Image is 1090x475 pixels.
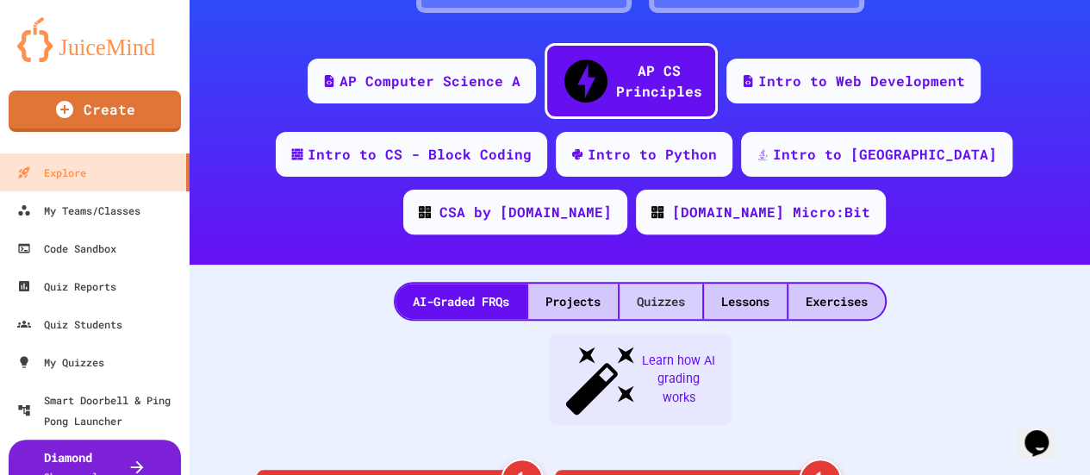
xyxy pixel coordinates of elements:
div: My Teams/Classes [17,200,140,221]
div: Intro to CS - Block Coding [308,144,532,165]
div: Intro to Python [588,144,717,165]
img: CODE_logo_RGB.png [419,206,431,218]
div: My Quizzes [17,352,104,372]
img: logo-orange.svg [17,17,172,62]
div: Quizzes [620,284,702,319]
div: Intro to Web Development [758,71,965,91]
div: Quiz Reports [17,276,116,297]
div: Quiz Students [17,314,122,334]
div: Explore [17,162,86,183]
a: Create [9,91,181,132]
iframe: chat widget [1018,406,1073,458]
div: Lessons [704,284,787,319]
span: Learn how AI grading works [640,352,718,408]
div: [DOMAIN_NAME] Micro:Bit [672,202,870,222]
div: Smart Doorbell & Ping Pong Launcher [17,390,183,431]
div: Projects [528,284,618,319]
div: Code Sandbox [17,238,116,259]
div: Intro to [GEOGRAPHIC_DATA] [773,144,997,165]
div: Exercises [788,284,885,319]
img: CODE_logo_RGB.png [651,206,663,218]
div: AP CS Principles [616,60,702,102]
div: CSA by [DOMAIN_NAME] [439,202,612,222]
div: AI-Graded FRQs [396,284,526,319]
div: AP Computer Science A [339,71,520,91]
